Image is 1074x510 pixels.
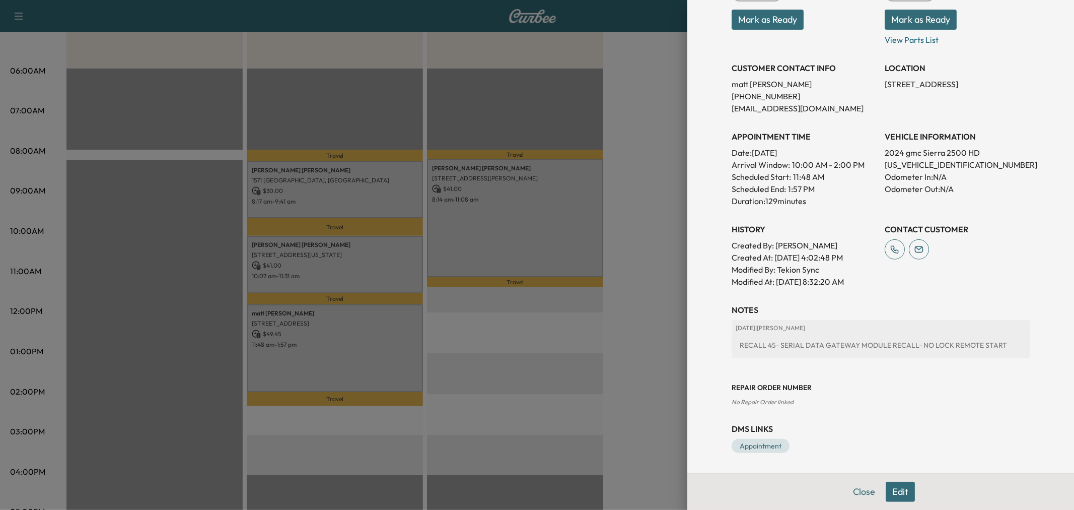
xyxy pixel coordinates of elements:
[885,131,1030,143] h3: VEHICLE INFORMATION
[732,159,877,171] p: Arrival Window:
[732,131,877,143] h3: APPOINTMENT TIME
[732,10,804,30] button: Mark as Ready
[846,482,882,502] button: Close
[885,30,1030,46] p: View Parts List
[732,382,1030,393] h3: Repair Order number
[732,102,877,114] p: [EMAIL_ADDRESS][DOMAIN_NAME]
[792,159,865,171] span: 10:00 AM - 2:00 PM
[732,78,877,90] p: matt [PERSON_NAME]
[732,304,1030,316] h3: NOTES
[732,398,794,406] span: No Repair Order linked
[732,423,1030,435] h3: DMS Links
[885,223,1030,235] h3: CONTACT CUSTOMER
[793,171,824,183] p: 11:48 AM
[732,171,791,183] p: Scheduled Start:
[885,171,1030,183] p: Odometer In: N/A
[885,78,1030,90] p: [STREET_ADDRESS]
[732,439,790,453] a: Appointment
[788,183,815,195] p: 1:57 PM
[732,251,877,264] p: Created At : [DATE] 4:02:48 PM
[736,336,1026,354] div: RECALL 45- SERIAL DATA GATEWAY MODULE RECALL- NO LOCK REMOTE START
[732,264,877,276] p: Modified By : Tekion Sync
[885,62,1030,74] h3: LOCATION
[732,223,877,235] h3: History
[732,276,877,288] p: Modified At : [DATE] 8:32:20 AM
[732,62,877,74] h3: CUSTOMER CONTACT INFO
[885,159,1030,171] p: [US_VEHICLE_IDENTIFICATION_NUMBER]
[736,324,1026,332] p: [DATE] | [PERSON_NAME]
[885,183,1030,195] p: Odometer Out: N/A
[885,147,1030,159] p: 2024 gmc Sierra 2500 HD
[732,183,786,195] p: Scheduled End:
[886,482,915,502] button: Edit
[732,239,877,251] p: Created By : [PERSON_NAME]
[885,10,957,30] button: Mark as Ready
[732,195,877,207] p: Duration: 129 minutes
[732,147,877,159] p: Date: [DATE]
[732,90,877,102] p: [PHONE_NUMBER]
